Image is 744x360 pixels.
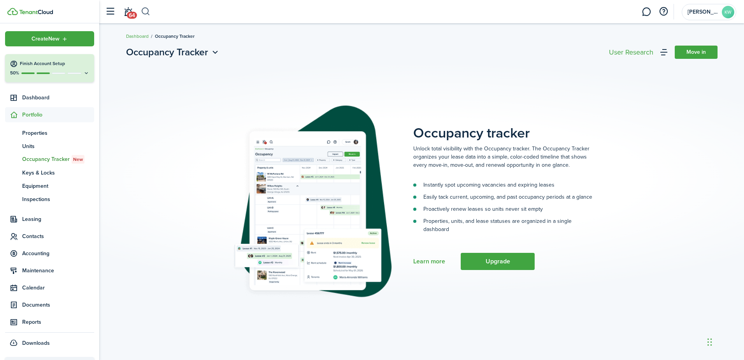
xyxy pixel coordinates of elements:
span: Maintenance [22,266,94,275]
a: Move in [675,46,718,59]
span: KW West Self Storage [688,9,719,15]
img: Subscription stub [232,106,392,298]
a: Occupancy TrackerNew [5,153,94,166]
button: Upgrade [461,253,535,270]
button: Occupancy Tracker [126,45,220,59]
span: Reports [22,318,94,326]
a: Properties [5,126,94,139]
p: Unlock total visibility with the Occupancy tracker. The Occupancy Tracker organizes your lease da... [413,145,592,169]
span: Accounting [22,249,94,258]
li: Easily tack current, upcoming, and past occupancy periods at a glance [413,193,592,201]
a: Notifications [121,2,135,22]
img: TenantCloud [7,8,18,15]
h4: Finish Account Setup [20,60,89,67]
span: Portfolio [22,111,94,119]
button: Open menu [126,45,220,59]
span: Downloads [22,339,50,347]
a: Dashboard [5,90,94,105]
a: Equipment [5,179,94,192]
a: Dashboard [126,33,149,40]
a: Keys & Locks [5,166,94,179]
span: Documents [22,301,94,309]
span: Properties [22,129,94,137]
span: Contacts [22,232,94,240]
div: Drag [707,330,712,354]
a: Inspections [5,192,94,206]
a: Learn more [413,258,445,265]
span: Dashboard [22,94,94,102]
span: Create New [32,36,60,42]
button: Finish Account Setup50% [5,54,94,82]
li: Properties, units, and lease statuses are organized in a single dashboard [413,217,592,233]
div: User Research [609,49,653,56]
button: Open sidebar [103,4,118,19]
span: 64 [127,12,137,19]
li: Proactively renew leases so units never sit empty [413,205,592,213]
placeholder-page-title: Occupancy tracker [413,106,717,141]
a: Units [5,139,94,153]
p: 50% [10,70,19,76]
button: Open menu [5,31,94,46]
span: Leasing [22,215,94,223]
span: Units [22,142,94,150]
span: New [73,156,83,163]
button: User Research [607,47,655,58]
avatar-text: KW [722,6,734,18]
li: Instantly spot upcoming vacancies and expiring leases [413,181,592,189]
span: Occupancy Tracker [126,45,208,59]
span: Equipment [22,182,94,190]
a: Reports [5,314,94,330]
span: Occupancy Tracker [22,155,94,164]
iframe: Chat Widget [705,323,744,360]
span: Keys & Locks [22,169,94,177]
span: Occupancy Tracker [155,33,195,40]
a: Messaging [639,2,654,22]
button: Open resource center [657,5,670,18]
img: TenantCloud [19,10,53,14]
span: Inspections [22,195,94,203]
span: Calendar [22,284,94,292]
button: Search [141,5,151,18]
